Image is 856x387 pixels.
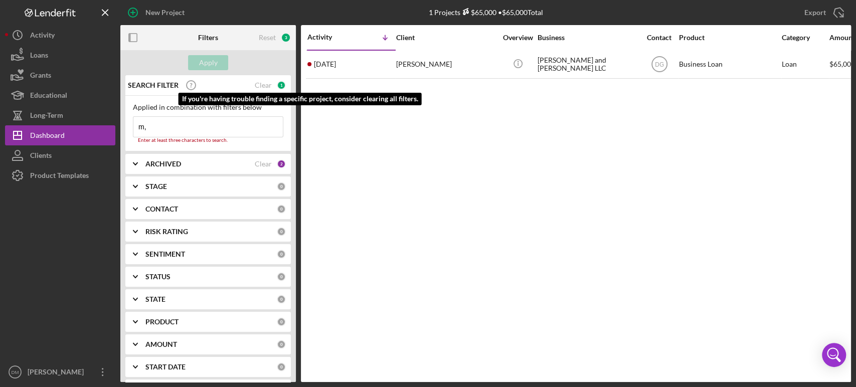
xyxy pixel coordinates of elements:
div: [PERSON_NAME] [25,362,90,384]
text: DM [12,369,19,375]
div: Reset [259,34,276,42]
div: 0 [277,362,286,371]
div: 0 [277,250,286,259]
b: STATE [145,295,165,303]
div: Activity [307,33,352,41]
b: STAGE [145,182,167,190]
div: Long-Term [30,105,63,128]
div: Grants [30,65,51,88]
text: DG [655,61,664,68]
div: 0 [277,317,286,326]
b: CONTACT [145,205,178,213]
div: Product [679,34,779,42]
b: PRODUCT [145,318,179,326]
b: ARCHIVED [145,160,181,168]
button: Educational [5,85,115,105]
div: 0 [277,205,286,214]
div: Clear [255,160,272,168]
div: 2 [277,159,286,168]
div: Category [782,34,828,42]
b: SENTIMENT [145,250,185,258]
div: 0 [277,227,286,236]
div: $65,000 [460,8,496,17]
div: 3 [281,33,291,43]
b: AMOUNT [145,340,177,348]
div: Loans [30,45,48,68]
div: [PERSON_NAME] and [PERSON_NAME] LLC [538,51,638,78]
div: Overview [499,34,537,42]
div: Apply [199,55,218,70]
button: DM[PERSON_NAME] [5,362,115,382]
button: Export [794,3,851,23]
div: 1 Projects • $65,000 Total [429,8,543,17]
button: Activity [5,25,115,45]
div: Open Intercom Messenger [822,343,846,367]
div: [PERSON_NAME] [396,51,496,78]
div: Product Templates [30,165,89,188]
button: Grants [5,65,115,85]
div: Dashboard [30,125,65,148]
button: Loans [5,45,115,65]
button: Dashboard [5,125,115,145]
div: Applied in combination with filters below [133,103,283,111]
button: New Project [120,3,195,23]
div: Educational [30,85,67,108]
b: START DATE [145,363,186,371]
div: 0 [277,272,286,281]
div: Loan [782,51,828,78]
div: 1 [277,81,286,90]
time: 2025-06-24 20:51 [314,60,336,68]
div: 0 [277,340,286,349]
div: Contact [640,34,678,42]
div: Client [396,34,496,42]
button: Product Templates [5,165,115,185]
button: Clients [5,145,115,165]
b: STATUS [145,273,170,281]
div: Clear [255,81,272,89]
button: Long-Term [5,105,115,125]
div: 0 [277,182,286,191]
b: RISK RATING [145,228,188,236]
div: Export [804,3,826,23]
div: Activity [30,25,55,48]
button: Apply [188,55,228,70]
div: New Project [145,3,185,23]
div: Business Loan [679,51,779,78]
b: Filters [198,34,218,42]
b: SEARCH FILTER [128,81,179,89]
div: Enter at least three characters to search. [133,137,283,143]
div: Clients [30,145,52,168]
div: 0 [277,295,286,304]
div: Business [538,34,638,42]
